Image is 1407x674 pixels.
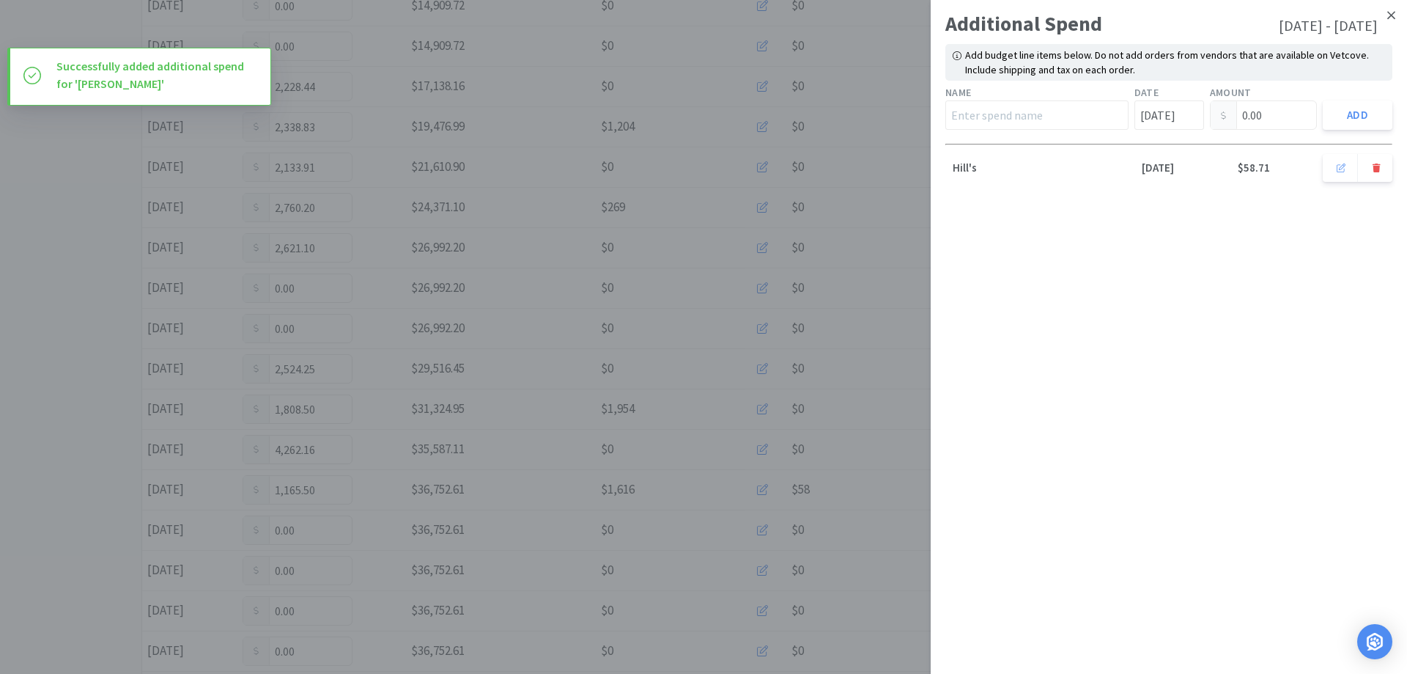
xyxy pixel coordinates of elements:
p: Add budget line items below. Do not add orders from vendors that are available on Vetcove. Includ... [965,48,1389,77]
p: $58.71 [1210,159,1318,182]
label: Amount [1210,84,1252,100]
h3: Successfully added additional spend for '[PERSON_NAME]' [56,57,256,92]
input: Enter spend name [945,100,1129,130]
p: Hill's [945,159,1129,182]
div: Open Intercom Messenger [1357,624,1392,659]
p: [DATE] [1134,159,1204,182]
div: Additional Spend [945,7,1392,40]
button: Add [1323,100,1392,130]
input: Select date [1134,100,1204,130]
h3: [DATE] - [DATE] [1279,14,1378,40]
label: Date [1134,84,1159,100]
label: Name [945,84,972,100]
